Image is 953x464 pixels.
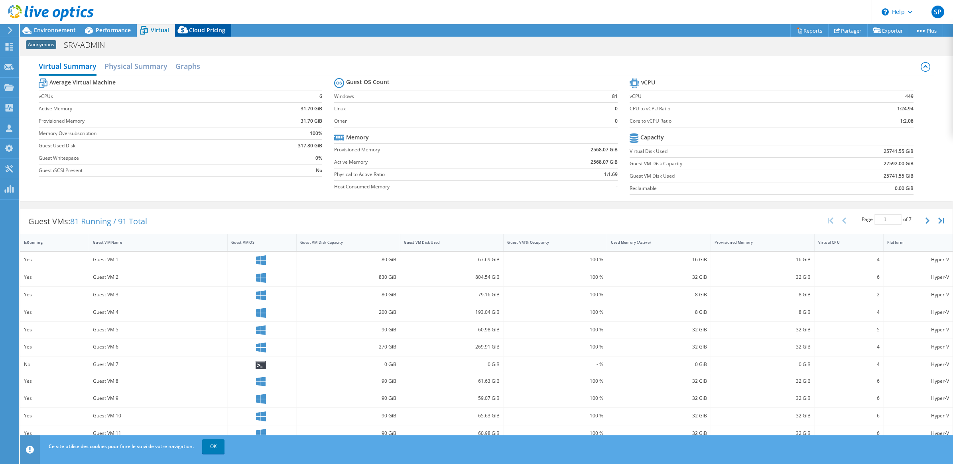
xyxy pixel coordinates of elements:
div: 100 % [507,343,603,351]
div: 90 GiB [300,377,396,386]
svg: \n [882,8,889,16]
div: 8 GiB [715,290,811,299]
b: Guest OS Count [346,78,390,86]
div: 32 GiB [611,343,707,351]
b: 2568.07 GiB [591,146,618,154]
label: Core to vCPU Ratio [630,117,839,125]
div: Guest VM 5 [93,325,223,334]
div: Hyper-V [887,308,949,317]
div: Yes [24,429,85,438]
label: Provisioned Memory [39,117,254,125]
div: 6 [818,377,880,386]
a: Partager [828,24,868,37]
div: 32 GiB [715,325,811,334]
div: Yes [24,343,85,351]
div: 100 % [507,255,603,264]
span: 7 [909,216,912,223]
span: Page of [862,214,912,225]
div: 32 GiB [611,273,707,282]
b: 6 [319,92,322,100]
div: 100 % [507,325,603,334]
div: Hyper-V [887,429,949,438]
div: 5 [818,325,880,334]
div: 32 GiB [715,377,811,386]
b: No [316,166,322,174]
div: Hyper-V [887,325,949,334]
div: 32 GiB [611,429,707,438]
div: Guest VM Disk Used [404,240,490,245]
div: 80 GiB [300,290,396,299]
div: Provisioned Memory [715,240,801,245]
div: Guest VM 8 [93,377,223,386]
div: Guest VM OS [231,240,283,245]
div: 67.69 GiB [404,255,500,264]
span: Virtual [151,26,169,34]
div: 90 GiB [300,411,396,420]
div: 6 [818,273,880,282]
div: Guest VM Name [93,240,214,245]
div: 269.91 GiB [404,343,500,351]
div: IsRunning [24,240,76,245]
a: OK [202,439,224,454]
b: 449 [905,92,914,100]
label: Guest Whitespace [39,154,254,162]
h2: Physical Summary [104,58,167,74]
div: Yes [24,290,85,299]
div: 90 GiB [300,429,396,438]
div: 8 GiB [715,308,811,317]
div: 59.07 GiB [404,394,500,403]
div: 200 GiB [300,308,396,317]
label: Active Memory [334,158,529,166]
div: Guest VM Disk Capacity [300,240,387,245]
b: 25741.55 GiB [884,172,914,180]
label: Reclaimable [630,184,815,192]
div: 100 % [507,290,603,299]
div: 32 GiB [715,429,811,438]
label: Guest iSCSI Present [39,166,254,174]
div: Guest VM 2 [93,273,223,282]
div: 79.16 GiB [404,290,500,299]
span: Ce site utilise des cookies pour faire le suivi de votre navigation. [49,443,194,450]
div: 830 GiB [300,273,396,282]
h1: SRV-ADMIN [60,41,117,49]
div: 90 GiB [300,394,396,403]
span: 81 Running / 91 Total [70,216,147,227]
b: 31.70 GiB [301,105,322,113]
div: 6 [818,411,880,420]
div: 16 GiB [715,255,811,264]
b: vCPU [641,78,655,86]
a: Exporter [867,24,909,37]
div: 6 [818,429,880,438]
b: 1:1.69 [604,170,618,178]
span: Performance [96,26,131,34]
b: Capacity [640,133,664,141]
div: Guest VM 7 [93,360,223,369]
div: 2 [818,290,880,299]
div: 32 GiB [715,394,811,403]
b: 0 [615,117,618,125]
a: Plus [909,24,943,37]
div: Yes [24,273,85,282]
div: Yes [24,411,85,420]
div: Hyper-V [887,255,949,264]
div: Hyper-V [887,394,949,403]
span: Cloud Pricing [189,26,225,34]
div: 61.63 GiB [404,377,500,386]
div: 100 % [507,394,603,403]
div: 100 % [507,308,603,317]
div: Guest VMs: [20,209,155,234]
div: 4 [818,255,880,264]
div: 8 GiB [611,290,707,299]
div: 8 GiB [611,308,707,317]
b: 0% [315,154,322,162]
div: 804.54 GiB [404,273,500,282]
label: Linux [334,105,592,113]
label: vCPU [630,92,839,100]
div: Yes [24,308,85,317]
h2: Graphs [175,58,200,74]
b: Average Virtual Machine [49,78,116,86]
div: Yes [24,377,85,386]
div: 32 GiB [611,377,707,386]
h2: Virtual Summary [39,58,96,76]
label: vCPUs [39,92,254,100]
